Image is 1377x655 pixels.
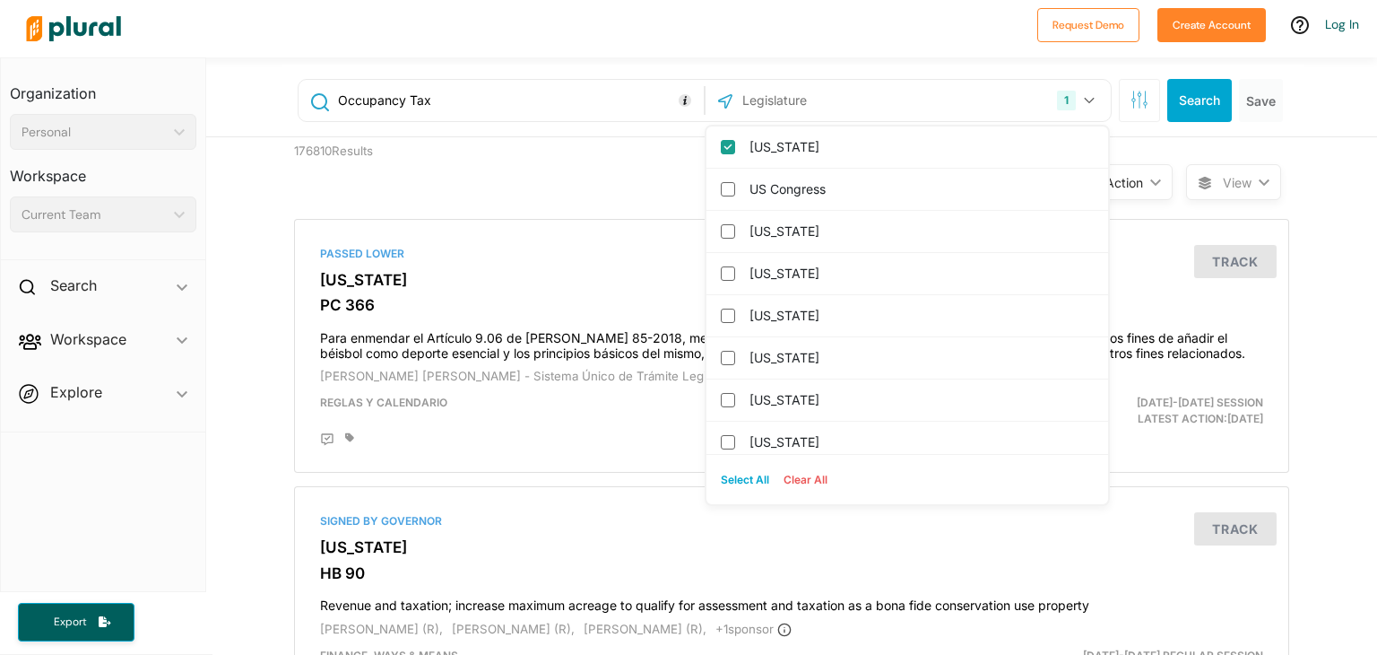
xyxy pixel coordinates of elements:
[345,432,354,443] div: Add tags
[281,137,536,205] div: 176810 Results
[320,513,1263,529] div: Signed by Governor
[22,205,167,224] div: Current Team
[584,622,706,636] span: [PERSON_NAME] (R),
[1037,8,1139,42] button: Request Demo
[749,260,1090,287] label: [US_STATE]
[18,603,134,642] button: Export
[749,218,1090,245] label: [US_STATE]
[10,150,196,189] h3: Workspace
[715,622,792,636] span: + 1 sponsor
[714,467,776,493] button: Select All
[1325,16,1359,32] a: Log In
[452,622,575,636] span: [PERSON_NAME] (R),
[320,622,443,636] span: [PERSON_NAME] (R),
[320,432,334,447] div: Add Position Statement
[41,615,99,630] span: Export
[320,369,741,383] span: [PERSON_NAME] [PERSON_NAME] - Sistema Único de Trámite Legislativo
[320,322,1263,362] h4: Para enmendar el Artículo 9.06 de [PERSON_NAME] 85-2018, mejor conocida como la “Ley de Reforma E...
[50,275,97,295] h2: Search
[22,123,167,142] div: Personal
[336,83,699,118] input: Enter keywords, bill # or legislator name
[749,345,1090,371] label: [US_STATE]
[776,467,835,493] button: Clear All
[677,92,693,109] div: Tooltip anchor
[953,395,1277,427] div: Latest Action: [DATE]
[1194,245,1277,278] button: Track
[1239,79,1283,122] button: Save
[1057,91,1076,110] div: 1
[1137,396,1263,409] span: [DATE]-[DATE] Session
[320,538,1263,556] h3: [US_STATE]
[320,296,1263,314] h3: PC 366
[749,429,1090,456] label: [US_STATE]
[320,396,447,409] span: Reglas y Calendario
[749,134,1090,161] label: [US_STATE]
[1223,173,1251,192] span: View
[1167,79,1232,122] button: Search
[320,271,1263,289] h3: [US_STATE]
[1157,14,1266,33] a: Create Account
[10,67,196,107] h3: Organization
[1130,91,1148,106] span: Search Filters
[320,246,1263,262] div: Passed Lower
[320,589,1263,614] h4: Revenue and taxation; increase maximum acreage to qualify for assessment and taxation as a bona f...
[320,564,1263,582] h3: HB 90
[749,387,1090,414] label: [US_STATE]
[1050,83,1106,118] button: 1
[1037,14,1139,33] a: Request Demo
[1194,512,1277,546] button: Track
[749,176,1090,203] label: US Congress
[1157,8,1266,42] button: Create Account
[740,83,932,118] input: Legislature
[749,302,1090,329] label: [US_STATE]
